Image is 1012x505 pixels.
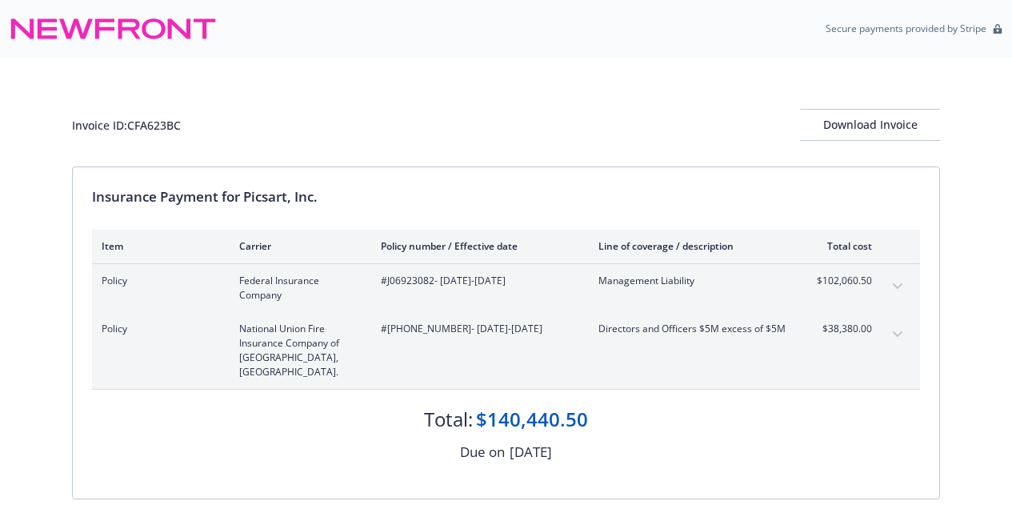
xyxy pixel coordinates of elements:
span: Federal Insurance Company [239,274,355,303]
div: [DATE] [510,442,552,463]
span: $38,380.00 [812,322,872,336]
span: $102,060.50 [812,274,872,288]
div: Line of coverage / description [598,239,786,253]
span: Directors and Officers $5M excess of $5M [598,322,786,336]
div: Invoice ID: CFA623BC [72,117,181,134]
span: National Union Fire Insurance Company of [GEOGRAPHIC_DATA], [GEOGRAPHIC_DATA]. [239,322,355,379]
span: Policy [102,322,214,336]
button: Download Invoice [800,109,940,141]
div: Download Invoice [800,110,940,140]
div: Due on [460,442,505,463]
span: Management Liability [598,274,786,288]
div: Item [102,239,214,253]
div: Total cost [812,239,872,253]
div: PolicyNational Union Fire Insurance Company of [GEOGRAPHIC_DATA], [GEOGRAPHIC_DATA].#[PHONE_NUMBE... [92,312,920,389]
span: Policy [102,274,214,288]
p: Secure payments provided by Stripe [826,22,986,35]
span: #[PHONE_NUMBER] - [DATE]-[DATE] [381,322,573,336]
button: expand content [885,274,910,299]
div: Total: [424,406,473,433]
div: $140,440.50 [476,406,588,433]
div: PolicyFederal Insurance Company#J06923082- [DATE]-[DATE]Management Liability$102,060.50expand con... [92,264,920,312]
div: Carrier [239,239,355,253]
span: #J06923082 - [DATE]-[DATE] [381,274,573,288]
div: Policy number / Effective date [381,239,573,253]
div: Insurance Payment for Picsart, Inc. [92,186,920,207]
button: expand content [885,322,910,347]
